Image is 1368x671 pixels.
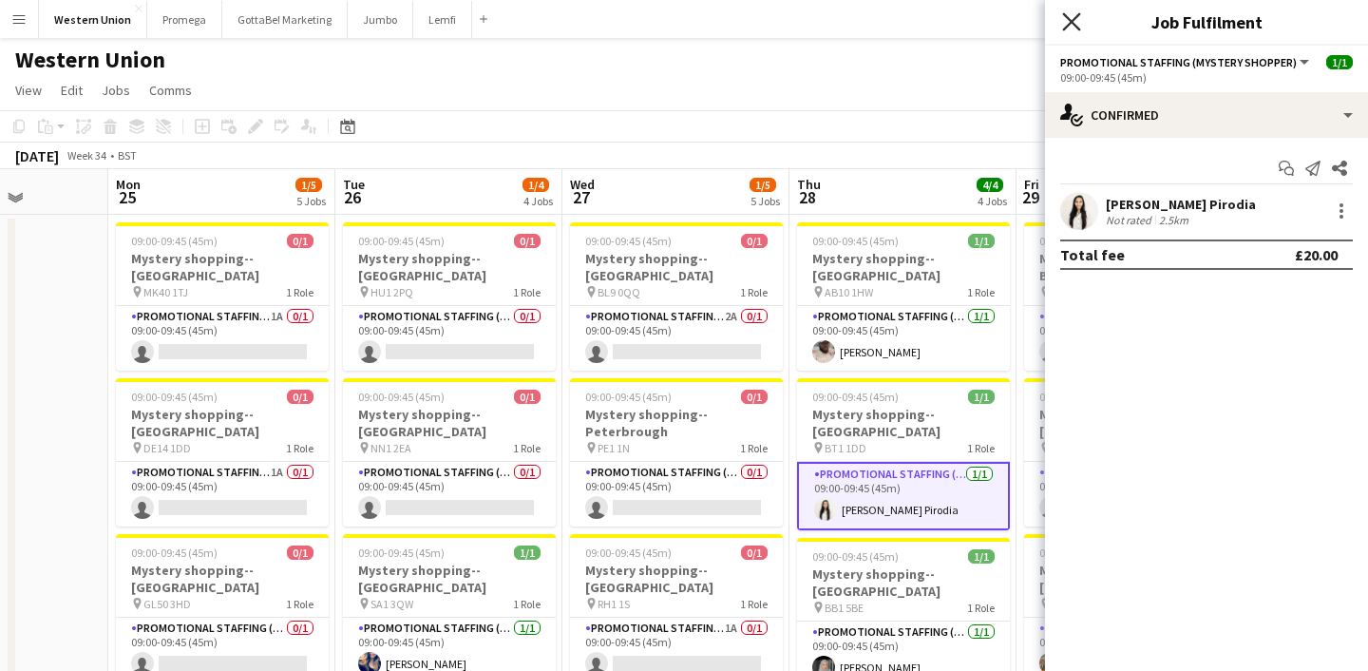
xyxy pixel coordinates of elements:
[812,234,899,248] span: 09:00-09:45 (45m)
[514,546,541,560] span: 1/1
[343,462,556,527] app-card-role: Promotional Staffing (Mystery Shopper)0/109:00-09:45 (45m)
[1024,176,1039,193] span: Fri
[63,148,110,163] span: Week 34
[977,178,1003,192] span: 4/4
[8,78,49,103] a: View
[15,146,59,165] div: [DATE]
[116,406,329,440] h3: Mystery shopping--[GEOGRAPHIC_DATA]
[343,406,556,440] h3: Mystery shopping--[GEOGRAPHIC_DATA]
[570,222,783,371] div: 09:00-09:45 (45m)0/1Mystery shopping--[GEOGRAPHIC_DATA] BL9 0QQ1 RolePromotional Staffing (Myster...
[131,234,218,248] span: 09:00-09:45 (45m)
[741,234,768,248] span: 0/1
[295,178,322,192] span: 1/5
[118,148,137,163] div: BST
[1039,234,1126,248] span: 09:00-09:45 (45m)
[39,1,147,38] button: Western Union
[797,222,1010,371] app-job-card: 09:00-09:45 (45m)1/1Mystery shopping--[GEOGRAPHIC_DATA] AB10 1HW1 RolePromotional Staffing (Myste...
[585,390,672,404] span: 09:00-09:45 (45m)
[1024,378,1237,527] app-job-card: 09:00-09:45 (45m)0/1Mystery shopping--[GEOGRAPHIC_DATA] BR1 1JD1 RolePromotional Staffing (Myster...
[413,1,472,38] button: Lemfi
[812,390,899,404] span: 09:00-09:45 (45m)
[1295,245,1338,264] div: £20.00
[570,306,783,371] app-card-role: Promotional Staffing (Mystery Shopper)2A0/109:00-09:45 (45m)
[343,378,556,527] app-job-card: 09:00-09:45 (45m)0/1Mystery shopping--[GEOGRAPHIC_DATA] NN1 2EA1 RolePromotional Staffing (Myster...
[585,546,672,560] span: 09:00-09:45 (45m)
[570,406,783,440] h3: Mystery shopping--Peterbrough
[348,1,413,38] button: Jumbo
[1155,213,1192,227] div: 2.5km
[131,546,218,560] span: 09:00-09:45 (45m)
[513,285,541,299] span: 1 Role
[797,566,1010,600] h3: Mystery shopping--[GEOGRAPHIC_DATA]
[358,234,445,248] span: 09:00-09:45 (45m)
[522,178,549,192] span: 1/4
[1106,213,1155,227] div: Not rated
[370,285,413,299] span: HU1 2PQ
[825,601,864,615] span: BB1 5BE
[343,176,365,193] span: Tue
[967,601,995,615] span: 1 Role
[513,441,541,455] span: 1 Role
[1106,196,1256,213] div: [PERSON_NAME] Pirodia
[1039,390,1126,404] span: 09:00-09:45 (45m)
[523,194,553,208] div: 4 Jobs
[797,462,1010,530] app-card-role: Promotional Staffing (Mystery Shopper)1/109:00-09:45 (45m)[PERSON_NAME] Pirodia
[94,78,138,103] a: Jobs
[570,462,783,527] app-card-role: Promotional Staffing (Mystery Shopper)0/109:00-09:45 (45m)
[102,82,130,99] span: Jobs
[286,441,313,455] span: 1 Role
[514,390,541,404] span: 0/1
[598,285,640,299] span: BL9 0QQ
[1024,462,1237,527] app-card-role: Promotional Staffing (Mystery Shopper)4A0/109:00-09:45 (45m)
[570,250,783,284] h3: Mystery shopping--[GEOGRAPHIC_DATA]
[1045,10,1368,34] h3: Job Fulfilment
[1060,55,1312,69] button: Promotional Staffing (Mystery Shopper)
[116,378,329,527] app-job-card: 09:00-09:45 (45m)0/1Mystery shopping--[GEOGRAPHIC_DATA] DE14 1DD1 RolePromotional Staffing (Myste...
[741,546,768,560] span: 0/1
[567,186,595,208] span: 27
[116,222,329,371] app-job-card: 09:00-09:45 (45m)0/1Mystery shopping--[GEOGRAPHIC_DATA] MK40 1TJ1 RolePromotional Staffing (Myste...
[343,222,556,371] app-job-card: 09:00-09:45 (45m)0/1Mystery shopping--[GEOGRAPHIC_DATA] HU1 2PQ1 RolePromotional Staffing (Myster...
[343,306,556,371] app-card-role: Promotional Staffing (Mystery Shopper)0/109:00-09:45 (45m)
[797,176,821,193] span: Thu
[149,82,192,99] span: Comms
[750,178,776,192] span: 1/5
[740,441,768,455] span: 1 Role
[570,176,595,193] span: Wed
[598,441,630,455] span: PE1 1N
[147,1,222,38] button: Promega
[222,1,348,38] button: GottaBe! Marketing
[340,186,365,208] span: 26
[967,441,995,455] span: 1 Role
[296,194,326,208] div: 5 Jobs
[358,546,445,560] span: 09:00-09:45 (45m)
[286,285,313,299] span: 1 Role
[741,390,768,404] span: 0/1
[797,378,1010,530] app-job-card: 09:00-09:45 (45m)1/1Mystery shopping--[GEOGRAPHIC_DATA] BT1 1DD1 RolePromotional Staffing (Myster...
[113,186,141,208] span: 25
[812,549,899,564] span: 09:00-09:45 (45m)
[1024,406,1237,440] h3: Mystery shopping--[GEOGRAPHIC_DATA]
[1024,562,1237,596] h3: Mystery shopping--[GEOGRAPHIC_DATA]
[15,46,165,74] h1: Western Union
[570,378,783,527] app-job-card: 09:00-09:45 (45m)0/1Mystery shopping--Peterbrough PE1 1N1 RolePromotional Staffing (Mystery Shopp...
[1039,546,1126,560] span: 09:00-09:45 (45m)
[794,186,821,208] span: 28
[370,441,411,455] span: NN1 2EA
[1024,222,1237,371] app-job-card: 09:00-09:45 (45m)0/1Mystery shopping--Ballymena BT43 6AH1 RolePromotional Staffing (Mystery Shopp...
[116,462,329,527] app-card-role: Promotional Staffing (Mystery Shopper)1A0/109:00-09:45 (45m)
[287,546,313,560] span: 0/1
[15,82,42,99] span: View
[825,285,873,299] span: AB10 1HW
[287,234,313,248] span: 0/1
[53,78,90,103] a: Edit
[370,597,413,611] span: SA1 3QW
[287,390,313,404] span: 0/1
